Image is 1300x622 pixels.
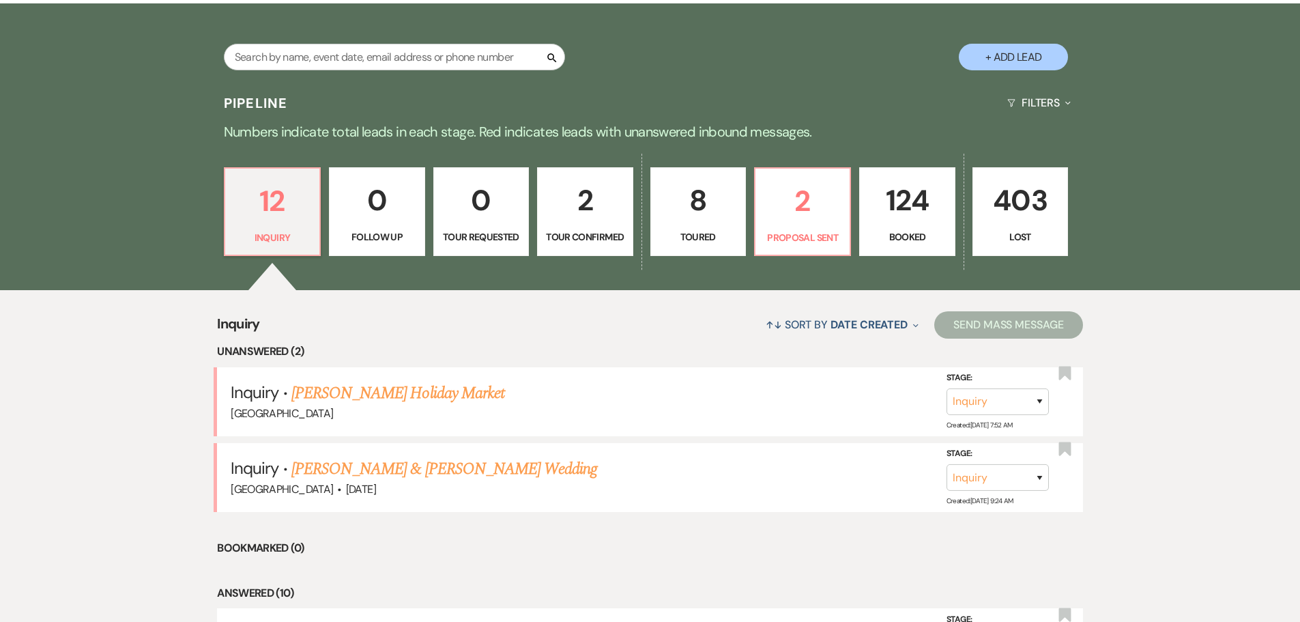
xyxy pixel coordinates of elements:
p: 2 [764,178,841,224]
p: 2 [546,178,624,223]
p: 403 [981,178,1059,223]
a: 12Inquiry [224,167,321,256]
span: [GEOGRAPHIC_DATA] [231,482,333,496]
a: 124Booked [859,167,955,256]
input: Search by name, event date, email address or phone number [224,44,565,70]
a: [PERSON_NAME] & [PERSON_NAME] Wedding [291,457,597,481]
p: 8 [659,178,737,223]
span: Inquiry [231,457,278,479]
label: Stage: [947,447,1049,462]
p: 124 [868,178,946,223]
span: Created: [DATE] 9:24 AM [947,496,1013,505]
p: 12 [233,178,311,224]
li: Answered (10) [217,584,1083,602]
span: Date Created [830,317,908,332]
a: 2Tour Confirmed [537,167,633,256]
span: Inquiry [231,382,278,403]
p: Tour Confirmed [546,229,624,244]
h3: Pipeline [224,94,288,113]
a: 0Tour Requested [433,167,529,256]
span: Created: [DATE] 7:52 AM [947,421,1013,429]
p: Numbers indicate total leads in each stage. Red indicates leads with unanswered inbound messages. [159,121,1142,143]
li: Unanswered (2) [217,343,1083,361]
p: Lost [981,229,1059,244]
a: 8Toured [650,167,746,256]
p: Inquiry [233,230,311,245]
label: Stage: [947,371,1049,386]
p: 0 [442,178,520,223]
button: + Add Lead [959,44,1068,70]
button: Send Mass Message [934,311,1083,339]
a: [PERSON_NAME] Holiday Market [291,381,504,406]
a: 2Proposal Sent [754,167,851,256]
p: Proposal Sent [764,230,841,245]
button: Sort By Date Created [760,307,924,343]
li: Bookmarked (0) [217,539,1083,557]
p: Tour Requested [442,229,520,244]
p: 0 [338,178,416,223]
p: Booked [868,229,946,244]
span: ↑↓ [766,317,782,332]
span: [DATE] [346,482,376,496]
span: [GEOGRAPHIC_DATA] [231,406,333,421]
a: 0Follow Up [329,167,424,256]
button: Filters [1002,85,1076,121]
p: Toured [659,229,737,244]
a: 403Lost [972,167,1068,256]
span: Inquiry [217,313,260,343]
p: Follow Up [338,229,416,244]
